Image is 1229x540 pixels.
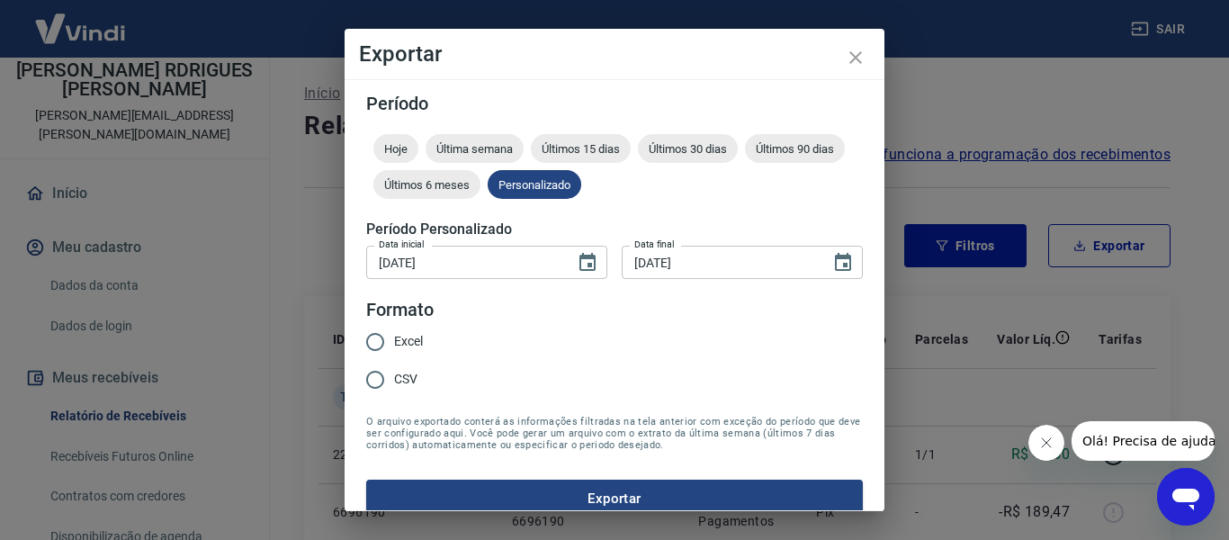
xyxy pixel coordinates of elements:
button: Choose date, selected date is 5 de ago de 2025 [570,245,606,281]
label: Data inicial [379,238,425,251]
h5: Período Personalizado [366,220,863,238]
span: Personalizado [488,178,581,192]
span: Últimos 15 dias [531,142,631,156]
div: Personalizado [488,170,581,199]
div: Últimos 6 meses [373,170,480,199]
div: Últimos 90 dias [745,134,845,163]
h4: Exportar [359,43,870,65]
div: Últimos 15 dias [531,134,631,163]
h5: Período [366,94,863,112]
button: close [834,36,877,79]
div: Hoje [373,134,418,163]
iframe: Fechar mensagem [1028,425,1064,461]
iframe: Mensagem da empresa [1072,421,1215,461]
div: Última semana [426,134,524,163]
span: CSV [394,370,417,389]
div: Últimos 30 dias [638,134,738,163]
span: Última semana [426,142,524,156]
span: Últimos 90 dias [745,142,845,156]
button: Exportar [366,480,863,517]
iframe: Botão para abrir a janela de mensagens [1157,468,1215,526]
input: DD/MM/YYYY [366,246,562,279]
input: DD/MM/YYYY [622,246,818,279]
span: Últimos 30 dias [638,142,738,156]
span: O arquivo exportado conterá as informações filtradas na tela anterior com exceção do período que ... [366,416,863,451]
button: Choose date, selected date is 5 de ago de 2025 [825,245,861,281]
span: Últimos 6 meses [373,178,480,192]
label: Data final [634,238,675,251]
span: Olá! Precisa de ajuda? [11,13,151,27]
legend: Formato [366,297,434,323]
span: Excel [394,332,423,351]
span: Hoje [373,142,418,156]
